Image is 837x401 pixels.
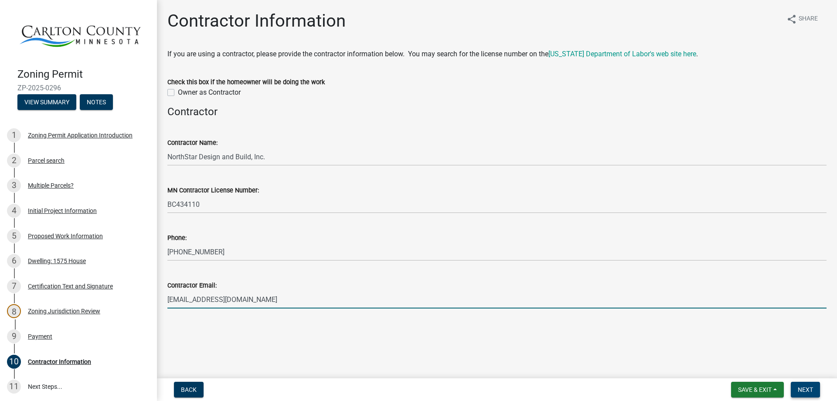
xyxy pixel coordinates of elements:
[738,386,772,393] span: Save & Exit
[798,386,813,393] span: Next
[28,158,65,164] div: Parcel search
[7,229,21,243] div: 5
[28,132,133,138] div: Zoning Permit Application Introduction
[7,329,21,343] div: 9
[799,14,818,24] span: Share
[7,355,21,369] div: 10
[178,87,241,98] label: Owner as Contractor
[7,304,21,318] div: 8
[791,382,820,398] button: Next
[17,84,139,92] span: ZP-2025-0296
[7,128,21,142] div: 1
[167,49,827,59] p: If you are using a contractor, please provide the contractor information below. You may search fo...
[167,235,187,241] label: Phone:
[28,208,97,214] div: Initial Project Information
[28,182,74,189] div: Multiple Parcels?
[80,99,113,106] wm-modal-confirm: Notes
[7,279,21,293] div: 7
[7,254,21,268] div: 6
[181,386,197,393] span: Back
[17,68,150,81] h4: Zoning Permit
[28,258,86,264] div: Dwelling: 1575 House
[167,10,346,31] h1: Contractor Information
[167,188,259,194] label: MN Contractor License Number:
[167,140,218,146] label: Contractor Name:
[167,79,325,86] label: Check this box if the homeowner will be doing the work
[7,154,21,168] div: 2
[167,106,827,118] h4: Contractor
[731,382,784,398] button: Save & Exit
[779,10,825,27] button: shareShare
[28,333,52,339] div: Payment
[17,99,76,106] wm-modal-confirm: Summary
[80,94,113,110] button: Notes
[786,14,797,24] i: share
[174,382,204,398] button: Back
[17,94,76,110] button: View Summary
[548,50,696,58] a: [US_STATE] Department of Labor's web site here
[167,283,217,289] label: Contractor Email:
[28,359,91,365] div: Contractor Information
[17,9,143,59] img: Carlton County, Minnesota
[7,178,21,192] div: 3
[28,233,103,239] div: Proposed Work Information
[7,380,21,394] div: 11
[7,204,21,218] div: 4
[28,283,113,289] div: Certification Text and Signature
[28,308,100,314] div: Zoning Jurisdiction Review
